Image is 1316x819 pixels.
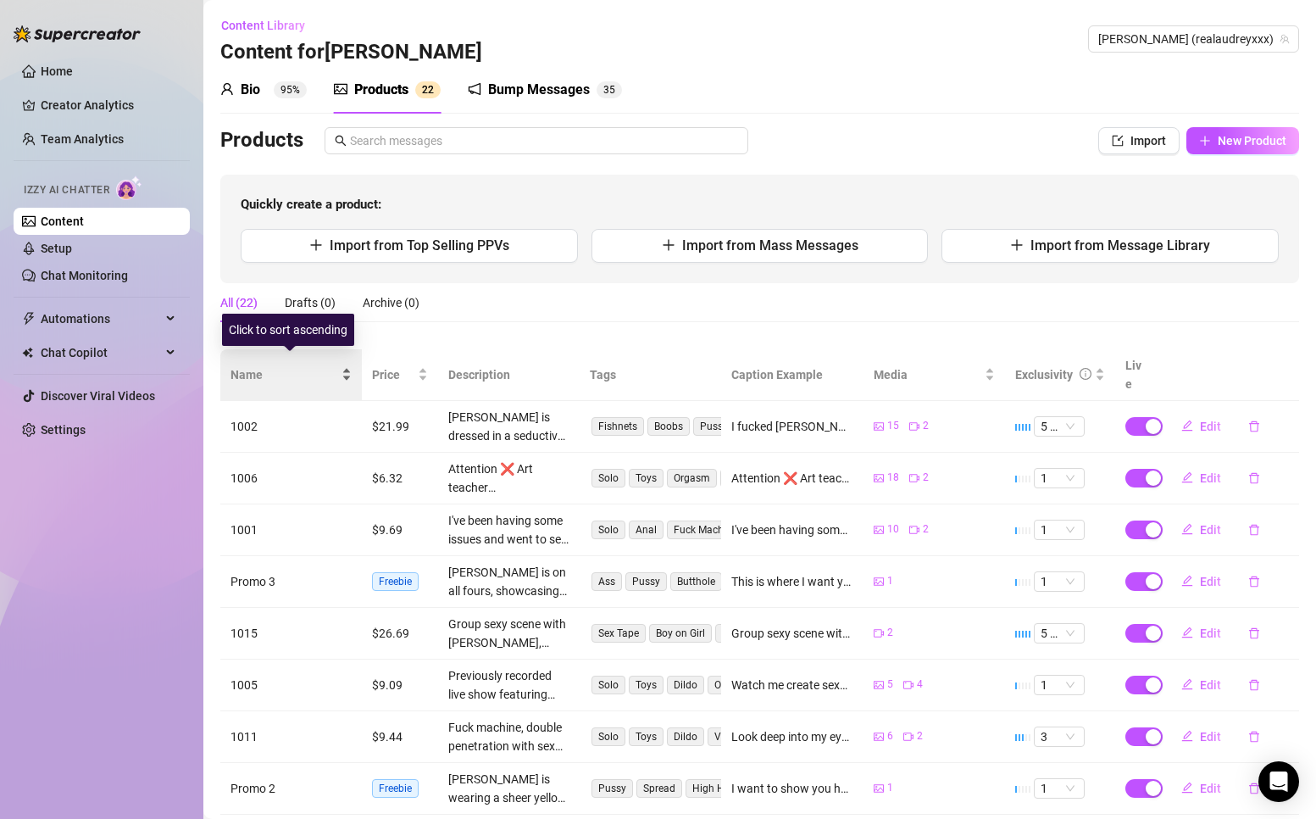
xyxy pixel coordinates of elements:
span: Toys [629,469,664,487]
div: All (22) [220,293,258,312]
div: Drafts (0) [285,293,336,312]
button: Edit [1168,465,1235,492]
td: 1015 [220,608,362,660]
td: $21.99 [362,401,438,453]
span: 2 [923,418,929,434]
span: Automations [41,305,161,332]
span: delete [1248,627,1260,639]
span: edit [1181,730,1193,742]
span: 3 [603,84,609,96]
span: edit [1181,678,1193,690]
button: delete [1235,465,1274,492]
span: Edit [1200,782,1221,795]
span: 2 [917,728,923,744]
span: plus [309,238,323,252]
a: Home [41,64,73,78]
span: Import from Top Selling PPVs [330,237,509,253]
button: Edit [1168,516,1235,543]
span: delete [1248,679,1260,691]
span: Solo [591,727,625,746]
button: delete [1235,671,1274,699]
span: 2 [923,470,929,486]
button: Import [1098,127,1180,154]
strong: Quickly create a product: [241,197,381,212]
span: Boy on Girl [649,624,712,643]
button: Edit [1168,723,1235,750]
span: video-camera [903,732,913,742]
span: Freebie [372,572,419,591]
span: video-camera [874,628,884,638]
sup: 35 [597,81,622,98]
span: delete [1248,783,1260,794]
button: delete [1235,413,1274,440]
sup: 95% [274,81,307,98]
span: picture [874,680,884,690]
span: video-camera [909,421,919,432]
span: Pussy [591,779,633,798]
span: Orgasm [708,676,758,694]
button: Import from Top Selling PPVs [241,229,578,263]
a: Chat Monitoring [41,269,128,282]
button: Edit [1168,671,1235,699]
a: Settings [41,423,86,437]
span: Anal [629,521,664,539]
div: Open Intercom Messenger [1258,761,1299,802]
span: Sex Tape [591,624,646,643]
a: Team Analytics [41,132,124,146]
span: 1 [1041,572,1078,591]
div: Look deep into my eyes while I fill every hole playing with my FUCK MACHINE 👀 I want you to see j... [731,727,852,746]
span: Solo [591,676,625,694]
td: Promo 2 [220,763,362,815]
span: 1 [1041,469,1078,487]
button: delete [1235,775,1274,802]
div: Previously recorded live show featuring [PERSON_NAME] painting naked and playing with her pussy. ... [448,666,569,704]
span: picture [874,783,884,794]
button: Edit [1168,568,1235,595]
span: Solo [591,521,625,539]
span: 2 [428,84,434,96]
span: Name [230,365,338,384]
span: picture [874,473,884,483]
div: Fuck machine, double penetration with sex toys at the end. Look deep into my eyes while I fill ev... [448,718,569,755]
span: Orgasm [715,624,765,643]
img: logo-BBDzfeDw.svg [14,25,141,42]
button: delete [1235,516,1274,543]
button: delete [1235,620,1274,647]
span: Butthole [670,572,722,591]
span: video-camera [903,680,913,690]
span: Edit [1200,627,1221,640]
span: High Heels [686,779,749,798]
span: Solo [591,469,625,487]
td: $9.44 [362,711,438,763]
span: Boobs [647,417,690,436]
span: 4 [917,677,923,693]
span: Pussy [625,572,667,591]
th: Live [1115,349,1158,401]
span: plus [662,238,675,252]
td: $26.69 [362,608,438,660]
span: 5 [887,677,893,693]
span: Media [874,365,981,384]
span: Lingerie [720,469,769,487]
span: search [335,135,347,147]
span: Import [1130,134,1166,148]
span: delete [1248,731,1260,743]
button: delete [1235,568,1274,595]
div: I've been having some issues and went to see an acupuncturist to see if they could help me need t... [448,511,569,549]
button: New Product [1186,127,1299,154]
span: plus [1199,135,1211,147]
span: thunderbolt [22,312,36,326]
span: picture [874,577,884,587]
span: Edit [1200,523,1221,537]
span: 5 🔥 [1041,624,1078,643]
div: Group sexy scene with [PERSON_NAME], [PERSON_NAME], [PERSON_NAME], and Cherry Kiss!! WOW just WOW... [448,615,569,652]
h3: Content for [PERSON_NAME] [220,39,482,66]
span: 15 [887,418,899,434]
td: 1002 [220,401,362,453]
span: 2 [887,625,893,641]
div: [PERSON_NAME] is on all fours, showcasing her juicy ass and spread pussy in fishnet stockings. He... [448,563,569,600]
img: AI Chatter [116,175,142,200]
span: edit [1181,471,1193,483]
span: notification [468,82,481,96]
span: Fuck Machine [667,521,744,539]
